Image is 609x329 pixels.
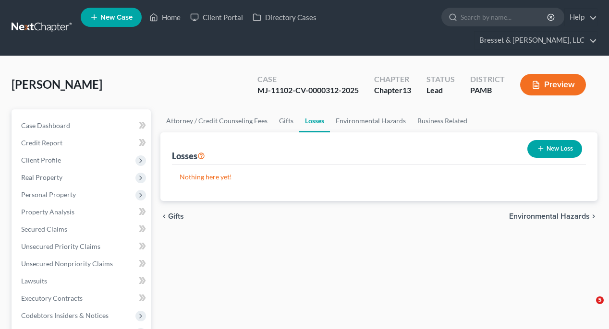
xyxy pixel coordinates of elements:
[12,77,102,91] span: [PERSON_NAME]
[426,85,455,96] div: Lead
[185,9,248,26] a: Client Portal
[509,212,597,220] button: Environmental Hazards chevron_right
[13,134,151,152] a: Credit Report
[21,190,76,199] span: Personal Property
[160,212,184,220] button: chevron_left Gifts
[374,85,411,96] div: Chapter
[21,277,47,285] span: Lawsuits
[21,208,74,216] span: Property Analysis
[145,9,185,26] a: Home
[13,290,151,307] a: Executory Contracts
[21,294,83,302] span: Executory Contracts
[13,238,151,255] a: Unsecured Priority Claims
[21,121,70,129] span: Case Dashboard
[590,212,597,220] i: chevron_right
[13,255,151,272] a: Unsecured Nonpriority Claims
[21,173,62,181] span: Real Property
[21,156,61,164] span: Client Profile
[509,212,590,220] span: Environmental Hazards
[374,74,411,85] div: Chapter
[172,150,205,162] div: Losses
[168,212,184,220] span: Gifts
[160,212,168,220] i: chevron_left
[527,140,582,158] button: New Loss
[21,259,113,268] span: Unsecured Nonpriority Claims
[13,272,151,290] a: Lawsuits
[257,74,359,85] div: Case
[596,296,604,304] span: 5
[299,109,330,132] a: Losses
[470,74,505,85] div: District
[248,9,321,26] a: Directory Cases
[13,117,151,134] a: Case Dashboard
[180,172,578,182] p: Nothing here yet!
[402,85,411,94] span: 13
[21,242,100,250] span: Unsecured Priority Claims
[100,14,133,21] span: New Case
[520,74,586,95] button: Preview
[21,311,109,319] span: Codebtors Insiders & Notices
[13,221,151,238] a: Secured Claims
[21,139,62,147] span: Credit Report
[461,8,548,26] input: Search by name...
[565,9,597,26] a: Help
[475,32,597,49] a: Bresset & [PERSON_NAME], LLC
[21,225,67,233] span: Secured Claims
[13,203,151,221] a: Property Analysis
[330,109,412,132] a: Environmental Hazards
[470,85,505,96] div: PAMB
[257,85,359,96] div: MJ-11102-CV-0000312-2025
[576,296,599,319] iframe: Intercom live chat
[426,74,455,85] div: Status
[273,109,299,132] a: Gifts
[412,109,473,132] a: Business Related
[160,109,273,132] a: Attorney / Credit Counseling Fees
